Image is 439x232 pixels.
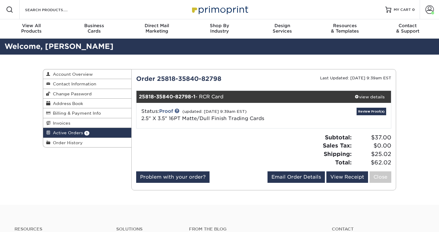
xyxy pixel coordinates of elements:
a: Order History [43,138,131,147]
h4: Resources [14,227,107,232]
div: Industry [188,23,251,34]
a: Email Order Details [268,171,325,183]
span: 0 [412,8,415,12]
div: view details [348,94,391,100]
a: Invoices [43,118,131,128]
h4: From the Blog [189,227,315,232]
a: Resources& Templates [314,19,377,39]
h4: Solutions [116,227,180,232]
a: View Receipt [326,171,368,183]
strong: Subtotal: [325,134,352,141]
div: Marketing [125,23,188,34]
span: Design [251,23,314,28]
span: 1 [84,131,89,135]
span: $25.02 [354,150,391,158]
strong: 25818-35840-82798-1 [139,94,195,100]
span: MY CART [394,7,411,12]
span: Address Book [50,101,83,106]
span: Billing & Payment Info [50,111,101,116]
span: Account Overview [50,72,93,77]
span: Change Password [50,91,92,96]
span: Active Orders [50,130,83,135]
a: Direct MailMarketing [125,19,188,39]
input: SEARCH PRODUCTS..... [24,6,83,13]
small: (updated: [DATE] 9:39am EST) [182,109,247,114]
strong: Total: [335,159,352,166]
strong: Sales Tax: [323,142,352,149]
a: Contact Information [43,79,131,89]
a: 2.5" X 3.5" 16PT Matte/Dull Finish Trading Cards [141,116,264,121]
span: Resources [314,23,377,28]
div: Services [251,23,314,34]
span: Invoices [50,121,70,126]
div: Order 25818-35840-82798 [132,74,264,83]
span: $62.02 [354,158,391,167]
a: view details [348,91,391,103]
a: Account Overview [43,69,131,79]
span: Business [63,23,126,28]
span: Shop By [188,23,251,28]
a: Active Orders 1 [43,128,131,138]
a: DesignServices [251,19,314,39]
a: Problem with your order? [136,171,210,183]
span: Order History [50,140,83,145]
a: Shop ByIndustry [188,19,251,39]
a: Contact [332,227,425,232]
strong: Shipping: [324,151,352,157]
div: - RCR Card [136,91,349,103]
a: Billing & Payment Info [43,108,131,118]
img: Primoprint [189,3,250,16]
span: $37.00 [354,133,391,142]
span: Contact Information [50,81,96,86]
div: & Templates [314,23,377,34]
span: Direct Mail [125,23,188,28]
a: Review Proof(s) [357,108,386,115]
div: Status: [137,108,306,122]
a: Address Book [43,99,131,108]
div: Cards [63,23,126,34]
a: Contact& Support [376,19,439,39]
a: BusinessCards [63,19,126,39]
small: Last Updated: [DATE] 9:39am EST [320,76,391,80]
span: Contact [376,23,439,28]
div: & Support [376,23,439,34]
a: Change Password [43,89,131,99]
a: Proof [159,108,173,114]
a: Close [370,171,391,183]
span: $0.00 [354,141,391,150]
